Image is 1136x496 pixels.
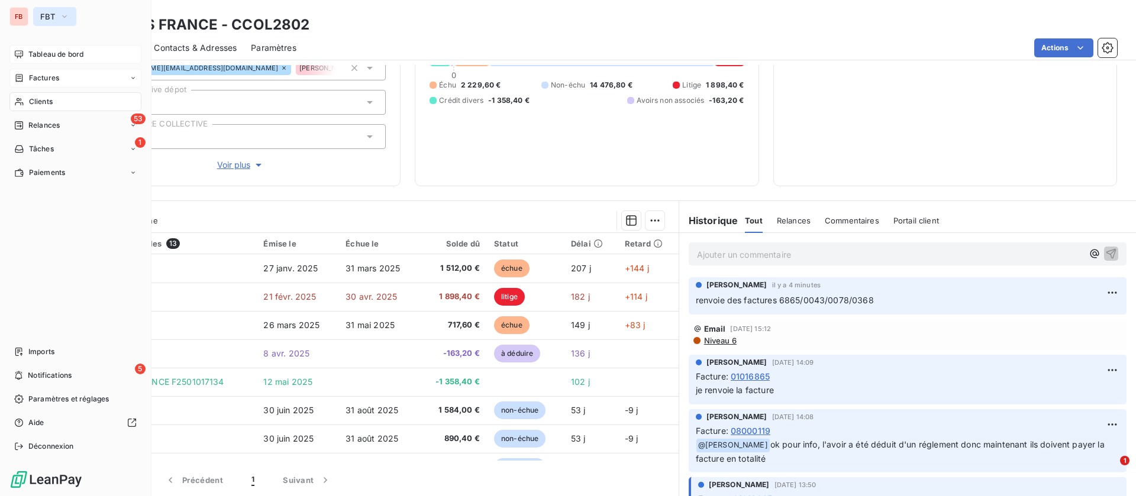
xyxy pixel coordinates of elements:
[237,468,269,492] button: 1
[263,263,318,273] span: 27 janv. 2025
[494,239,557,248] div: Statut
[28,441,74,452] span: Déconnexion
[28,417,44,428] span: Aide
[706,411,767,422] span: [PERSON_NAME]
[40,12,55,21] span: FBT
[109,64,278,72] span: [PERSON_NAME][EMAIL_ADDRESS][DOMAIN_NAME]
[774,481,816,488] span: [DATE] 13:50
[346,320,395,330] span: 31 mai 2025
[135,364,146,374] span: 5
[9,7,28,26] div: FB
[88,377,224,387] span: VIR COLAS FRANCE F2501017134
[9,163,141,182] a: Paiements
[488,95,530,106] span: -1 358,40 €
[263,433,314,443] span: 30 juin 2025
[682,80,701,90] span: Litige
[346,433,398,443] span: 31 août 2025
[461,80,501,90] span: 2 229,60 €
[9,390,141,409] a: Paramètres et réglages
[426,376,480,388] span: -1 358,40 €
[706,357,767,368] span: [PERSON_NAME]
[571,263,591,273] span: 207 j
[679,213,738,228] h6: Historique
[28,370,72,381] span: Notifications
[494,260,530,277] span: échue
[269,468,346,492] button: Suivant
[29,167,65,178] span: Paiements
[772,413,814,420] span: [DATE] 14:08
[346,239,411,248] div: Échue le
[696,370,728,382] span: Facture :
[335,63,345,73] input: Ajouter une valeur
[709,479,770,490] span: [PERSON_NAME]
[29,73,59,83] span: Factures
[426,348,480,359] span: -163,20 €
[772,281,821,288] span: il y a 4 minutes
[571,377,590,387] span: 102 j
[571,348,590,358] span: 136 j
[217,159,264,171] span: Voir plus
[299,64,354,72] span: [PERSON_NAME]
[494,401,546,419] span: non-échue
[263,239,331,248] div: Émise le
[625,291,647,302] span: +114 j
[704,324,726,333] span: Email
[29,96,53,107] span: Clients
[426,239,480,248] div: Solde dû
[166,238,180,249] span: 13
[135,137,146,148] span: 1
[426,433,480,445] span: 890,40 €
[439,95,483,106] span: Crédit divers
[625,263,649,273] span: +144 j
[571,405,586,415] span: 53 j
[494,345,540,362] span: à déduire
[731,370,770,382] span: 01016865
[451,70,456,80] span: 0
[730,325,771,332] span: [DATE] 15:12
[28,346,54,357] span: Imports
[625,320,646,330] span: +83 j
[426,319,480,331] span: 717,60 €
[9,116,141,135] a: 53Relances
[263,291,316,302] span: 21 févr. 2025
[150,468,237,492] button: Précédent
[9,45,141,64] a: Tableau de bord
[494,458,546,476] span: non-échue
[777,216,811,225] span: Relances
[825,216,879,225] span: Commentaires
[439,80,456,90] span: Échu
[696,439,770,452] span: @ [PERSON_NAME]
[745,216,763,225] span: Tout
[28,49,83,60] span: Tableau de bord
[706,80,744,90] span: 1 898,40 €
[625,433,638,443] span: -9 j
[426,262,480,274] span: 1 512,00 €
[426,291,480,303] span: 1 898,40 €
[772,359,814,366] span: [DATE] 14:09
[154,42,237,54] span: Contacts & Adresses
[696,385,774,395] span: je renvoie la facture
[28,394,109,404] span: Paramètres et réglages
[696,424,728,437] span: Facture :
[625,405,638,415] span: -9 j
[696,295,874,305] span: renvoie des factures 6865/0043/0078/0368
[893,216,939,225] span: Portail client
[263,320,319,330] span: 26 mars 2025
[88,238,249,249] div: Pièces comptables
[346,291,397,302] span: 30 avr. 2025
[551,80,585,90] span: Non-échu
[426,404,480,416] span: 1 584,00 €
[104,14,309,35] h3: COLAS FRANCE - CCOL2802
[709,95,744,106] span: -163,20 €
[9,92,141,111] a: Clients
[29,144,54,154] span: Tâches
[703,336,737,345] span: Niveau 6
[263,405,314,415] span: 30 juin 2025
[696,439,1107,463] span: ok pour info, l'avoir a été déduit d'un réglement donc maintenant ils doivent payer la facture en...
[95,158,386,171] button: Voir plus
[263,377,312,387] span: 12 mai 2025
[1096,456,1124,484] iframe: Intercom live chat
[9,470,83,489] img: Logo LeanPay
[494,288,525,306] span: litige
[494,430,546,448] span: non-échue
